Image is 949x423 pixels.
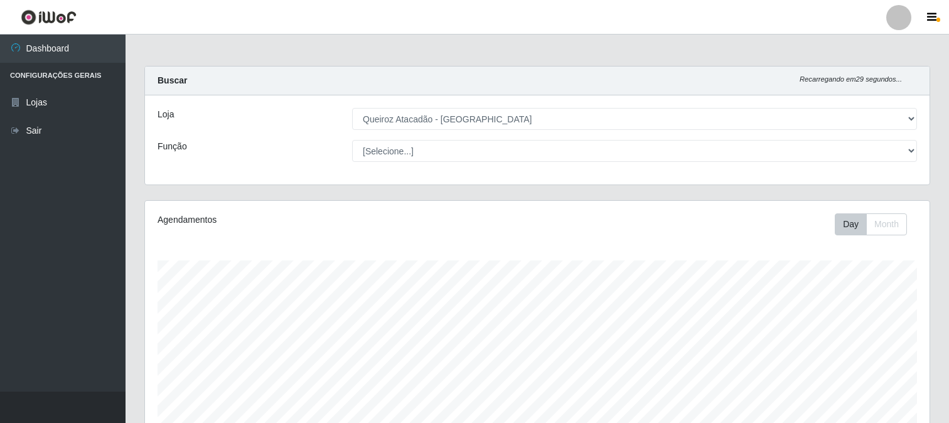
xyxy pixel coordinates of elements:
label: Loja [158,108,174,121]
strong: Buscar [158,75,187,85]
div: Toolbar with button groups [835,213,917,235]
button: Month [866,213,907,235]
div: Agendamentos [158,213,463,227]
i: Recarregando em 29 segundos... [800,75,902,83]
div: First group [835,213,907,235]
img: CoreUI Logo [21,9,77,25]
label: Função [158,140,187,153]
button: Day [835,213,867,235]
